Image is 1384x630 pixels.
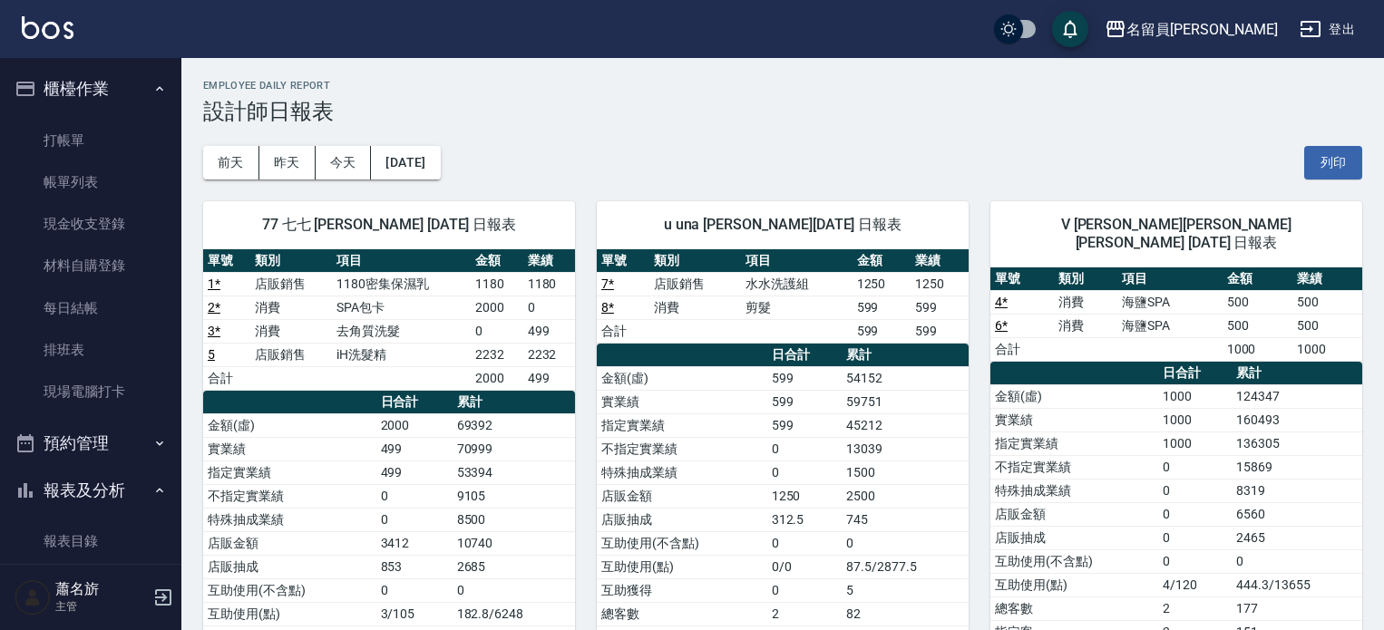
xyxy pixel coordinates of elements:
td: 1180 [523,272,575,296]
td: 1000 [1292,337,1362,361]
td: 消費 [250,319,332,343]
a: 打帳單 [7,120,174,161]
table: a dense table [203,249,575,391]
td: 6560 [1232,502,1362,526]
td: 指定實業績 [597,413,767,437]
td: 500 [1223,314,1292,337]
td: iH洗髮精 [332,343,471,366]
td: 特殊抽成業績 [597,460,767,484]
td: 10740 [453,531,575,555]
th: 項目 [1117,267,1223,291]
h2: Employee Daily Report [203,80,1362,92]
a: 現場電腦打卡 [7,371,174,412]
button: 列印 [1304,146,1362,179]
td: 500 [1223,290,1292,314]
td: 599 [911,319,969,343]
th: 業績 [1292,267,1362,291]
td: 金額(虛) [203,413,376,437]
td: 0 [1158,479,1233,502]
td: 1000 [1158,431,1233,455]
td: 2465 [1232,526,1362,549]
td: 互助使用(點) [203,602,376,625]
td: 店販銷售 [250,272,332,296]
td: 599 [767,366,843,390]
th: 日合計 [376,391,453,414]
td: 互助使用(不含點) [990,549,1158,573]
td: 金額(虛) [597,366,767,390]
p: 主管 [55,598,148,615]
th: 項目 [332,249,471,273]
td: 2232 [523,343,575,366]
td: 1250 [767,484,843,508]
td: 金額(虛) [990,384,1158,408]
th: 業績 [523,249,575,273]
th: 累計 [453,391,575,414]
th: 金額 [1223,267,1292,291]
td: 店販抽成 [597,508,767,531]
td: 特殊抽成業績 [203,508,376,531]
td: 1250 [853,272,911,296]
th: 累計 [1232,362,1362,385]
td: 消費 [1054,314,1117,337]
td: 實業績 [990,408,1158,431]
button: 昨天 [259,146,316,179]
td: 499 [376,437,453,460]
th: 累計 [842,344,969,367]
td: 剪髮 [741,296,852,319]
td: 指定實業績 [203,460,376,484]
td: 水水洗護組 [741,272,852,296]
button: 櫃檯作業 [7,65,174,112]
td: 消費 [649,296,741,319]
td: 不指定實業績 [990,455,1158,479]
td: 69392 [453,413,575,437]
h3: 設計師日報表 [203,99,1362,124]
td: 店販銷售 [250,343,332,366]
td: 實業績 [597,390,767,413]
td: 合計 [990,337,1054,361]
th: 項目 [741,249,852,273]
a: 現金收支登錄 [7,203,174,245]
td: 87.5/2877.5 [842,555,969,578]
td: 互助使用(不含點) [597,531,767,555]
td: 0 [767,531,843,555]
td: 0 [453,578,575,602]
button: [DATE] [371,146,440,179]
div: 名留員[PERSON_NAME] [1126,18,1278,41]
td: 互助使用(不含點) [203,578,376,602]
td: 總客數 [597,602,767,625]
th: 單號 [203,249,250,273]
td: 0 [376,484,453,508]
td: 海鹽SPA [1117,290,1223,314]
button: 今天 [316,146,372,179]
td: 182.8/6248 [453,602,575,625]
td: 8500 [453,508,575,531]
th: 日合計 [767,344,843,367]
th: 類別 [1054,267,1117,291]
td: 店販抽成 [990,526,1158,549]
td: 160493 [1232,408,1362,431]
a: 帳單列表 [7,161,174,203]
td: 444.3/13655 [1232,573,1362,596]
td: 0 [1232,549,1362,573]
button: 名留員[PERSON_NAME] [1097,11,1285,48]
td: 2232 [471,343,522,366]
a: 店家日報表 [7,563,174,605]
td: 0 [471,319,522,343]
img: Logo [22,16,73,39]
td: 2000 [376,413,453,437]
td: 2685 [453,555,575,578]
td: 店販金額 [990,502,1158,526]
h5: 蕭名旂 [55,580,148,598]
td: 不指定實業績 [203,484,376,508]
td: 0 [767,437,843,460]
td: 互助獲得 [597,578,767,602]
td: 599 [767,390,843,413]
td: 實業績 [203,437,376,460]
td: 互助使用(點) [597,555,767,578]
td: 3412 [376,531,453,555]
td: 8319 [1232,479,1362,502]
td: 599 [911,296,969,319]
table: a dense table [597,249,969,344]
a: 材料自購登錄 [7,245,174,286]
td: 1000 [1158,408,1233,431]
